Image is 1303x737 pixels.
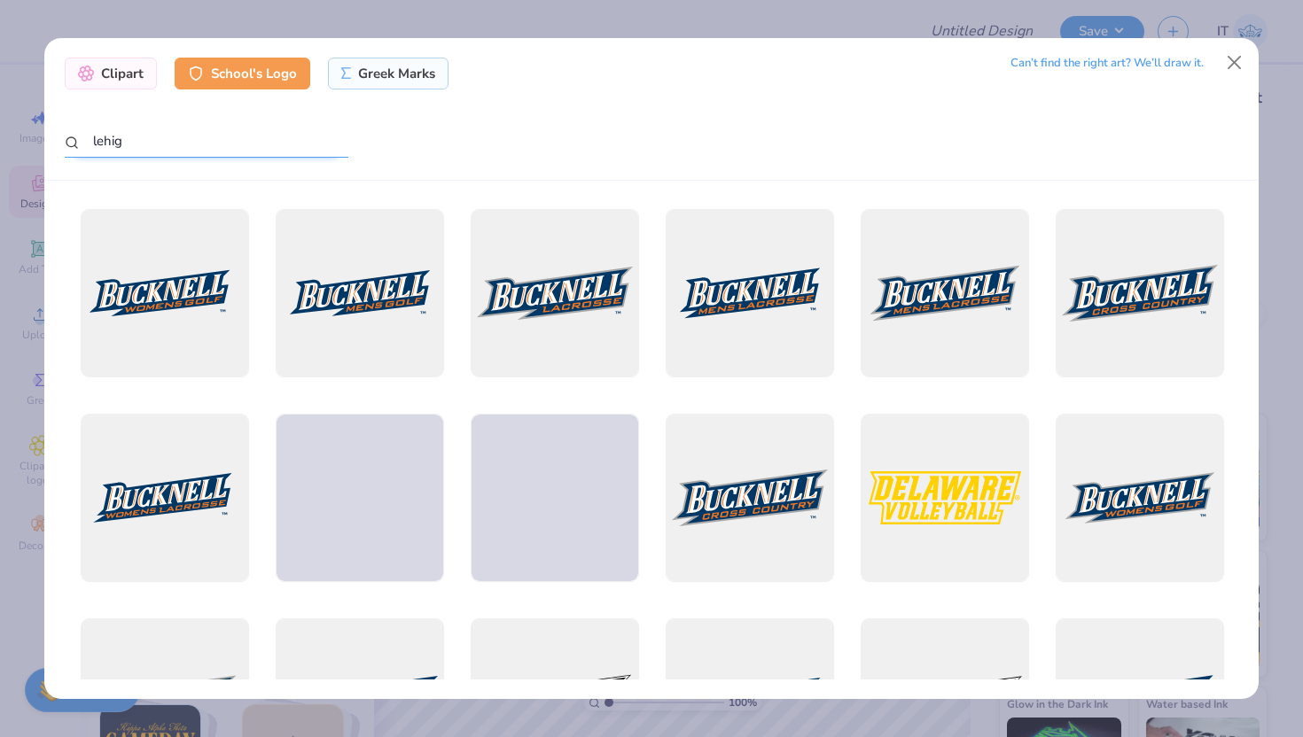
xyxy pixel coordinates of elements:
div: Greek Marks [328,58,449,89]
input: Search by name [65,125,348,158]
button: Close [1218,45,1252,79]
div: School's Logo [175,58,310,89]
div: Clipart [65,58,157,89]
div: Can’t find the right art? We’ll draw it. [1010,48,1204,79]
